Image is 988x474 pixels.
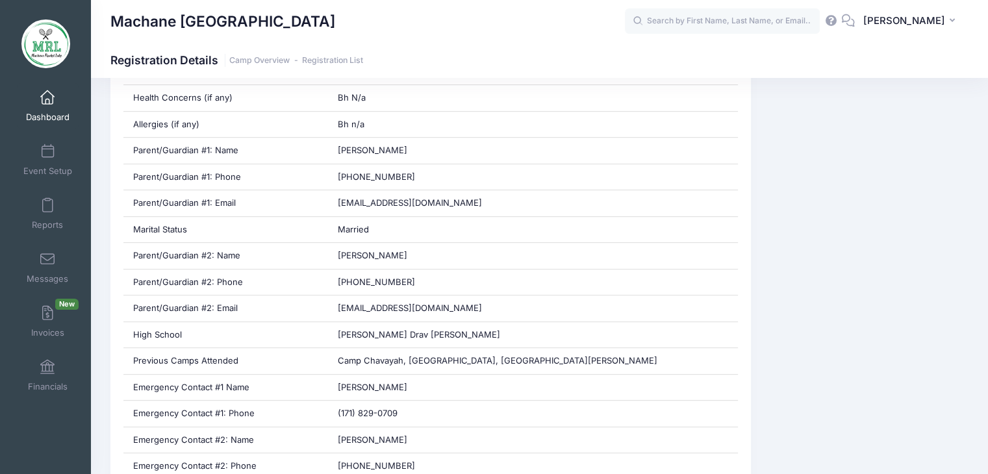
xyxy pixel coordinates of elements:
a: Camp Overview [229,56,290,66]
h1: Registration Details [110,53,363,67]
div: Health Concerns (if any) [123,85,329,111]
input: Search by First Name, Last Name, or Email... [625,8,820,34]
span: Bh n/a [338,119,364,129]
span: Reports [32,219,63,231]
span: [PERSON_NAME] [863,14,945,28]
span: (171) 829-0709 [338,408,398,418]
div: Parent/Guardian #1: Name [123,138,329,164]
span: Financials [28,381,68,392]
span: [PHONE_NUMBER] [338,460,415,471]
div: High School [123,322,329,348]
div: Parent/Guardian #2: Phone [123,269,329,295]
span: New [55,299,79,310]
span: Invoices [31,327,64,338]
span: [PERSON_NAME] [338,434,407,445]
a: InvoicesNew [17,299,79,344]
h1: Machane [GEOGRAPHIC_DATA] [110,6,335,36]
a: Registration List [302,56,363,66]
div: Emergency Contact #2: Name [123,427,329,453]
span: Married [338,224,369,234]
span: Messages [27,273,68,284]
div: Parent/Guardian #2: Name [123,243,329,269]
div: Previous Camps Attended [123,348,329,374]
span: [PERSON_NAME] [338,145,407,155]
a: Messages [17,245,79,290]
span: Camp Chavayah, [GEOGRAPHIC_DATA], [GEOGRAPHIC_DATA][PERSON_NAME] [338,355,657,366]
span: [PHONE_NUMBER] [338,277,415,287]
a: Event Setup [17,137,79,182]
div: Parent/Guardian #1: Phone [123,164,329,190]
span: [PERSON_NAME] [338,382,407,392]
span: [PERSON_NAME] Drav [PERSON_NAME] [338,329,500,340]
div: Emergency Contact #1: Phone [123,401,329,427]
div: Marital Status [123,217,329,243]
a: Dashboard [17,83,79,129]
span: Bh N/a [338,92,366,103]
span: Dashboard [26,112,70,123]
span: Event Setup [23,166,72,177]
span: [EMAIL_ADDRESS][DOMAIN_NAME] [338,197,482,208]
span: [PHONE_NUMBER] [338,171,415,182]
div: Allergies (if any) [123,112,329,138]
div: Parent/Guardian #2: Email [123,295,329,321]
a: Reports [17,191,79,236]
div: Emergency Contact #1 Name [123,375,329,401]
img: Machane Racket Lake [21,19,70,68]
button: [PERSON_NAME] [855,6,969,36]
span: [EMAIL_ADDRESS][DOMAIN_NAME] [338,303,482,313]
a: Financials [17,353,79,398]
span: [PERSON_NAME] [338,250,407,260]
div: Parent/Guardian #1: Email [123,190,329,216]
